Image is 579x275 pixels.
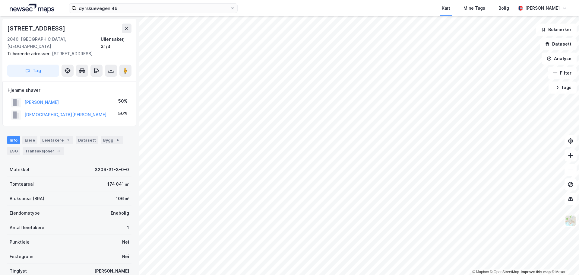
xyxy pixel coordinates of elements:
div: 3 [55,148,62,154]
button: Bokmerker [536,24,577,36]
button: Tags [549,82,577,94]
div: 4 [115,137,121,143]
div: Nei [122,253,129,260]
img: Z [565,215,576,226]
div: Bruksareal (BRA) [10,195,44,202]
div: Enebolig [111,209,129,217]
div: Antall leietakere [10,224,44,231]
div: [STREET_ADDRESS] [7,24,66,33]
div: ESG [7,147,20,155]
div: Ullensaker, 31/3 [101,36,131,50]
div: Kart [442,5,450,12]
span: Tilhørende adresser: [7,51,52,56]
div: Eiere [22,136,37,144]
button: Filter [548,67,577,79]
div: 174 041 ㎡ [107,181,129,188]
div: 50% [118,110,128,117]
button: Analyse [542,53,577,65]
div: Info [7,136,20,144]
div: Punktleie [10,238,30,246]
div: Leietakere [40,136,73,144]
div: [PERSON_NAME] [525,5,560,12]
div: 1 [65,137,71,143]
div: 3209-31-3-0-0 [95,166,129,173]
div: Matrikkel [10,166,29,173]
div: 50% [118,98,128,105]
div: Nei [122,238,129,246]
a: Mapbox [472,270,489,274]
div: Bygg [101,136,123,144]
div: Tomteareal [10,181,34,188]
div: [STREET_ADDRESS] [7,50,127,57]
div: Festegrunn [10,253,33,260]
div: Transaksjoner [23,147,64,155]
img: logo.a4113a55bc3d86da70a041830d287a7e.svg [10,4,54,13]
input: Søk på adresse, matrikkel, gårdeiere, leietakere eller personer [76,4,230,13]
button: Datasett [540,38,577,50]
button: Tag [7,65,59,77]
div: Bolig [498,5,509,12]
div: Datasett [76,136,98,144]
div: Hjemmelshaver [8,87,131,94]
div: 2040, [GEOGRAPHIC_DATA], [GEOGRAPHIC_DATA] [7,36,101,50]
div: Tinglyst [10,267,27,275]
a: Improve this map [521,270,551,274]
div: Eiendomstype [10,209,40,217]
iframe: Chat Widget [549,246,579,275]
div: Mine Tags [464,5,485,12]
div: 1 [127,224,129,231]
a: OpenStreetMap [490,270,519,274]
div: 106 ㎡ [116,195,129,202]
div: [PERSON_NAME] [94,267,129,275]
